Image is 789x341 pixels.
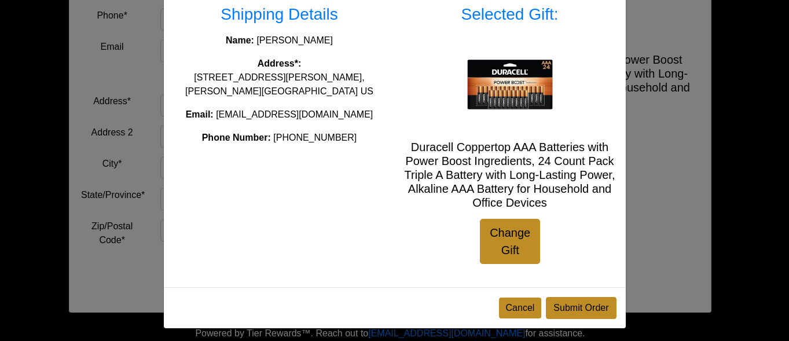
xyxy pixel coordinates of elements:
[480,219,540,264] a: Change Gift
[202,133,271,142] strong: Phone Number:
[256,35,333,45] span: [PERSON_NAME]
[499,298,542,318] button: Cancel
[186,109,214,119] strong: Email:
[258,58,302,68] strong: Address*:
[273,133,357,142] span: [PHONE_NUMBER]
[464,38,556,131] img: Duracell Coppertop AAA Batteries with Power Boost Ingredients, 24 Count Pack Triple A Battery wit...
[403,5,616,24] h3: Selected Gift:
[226,35,254,45] strong: Name:
[173,5,386,24] h3: Shipping Details
[403,140,616,210] h5: Duracell Coppertop AAA Batteries with Power Boost Ingredients, 24 Count Pack Triple A Battery wit...
[185,72,373,96] span: [STREET_ADDRESS][PERSON_NAME], [PERSON_NAME][GEOGRAPHIC_DATA] US
[216,109,373,119] span: [EMAIL_ADDRESS][DOMAIN_NAME]
[546,297,616,319] button: Submit Order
